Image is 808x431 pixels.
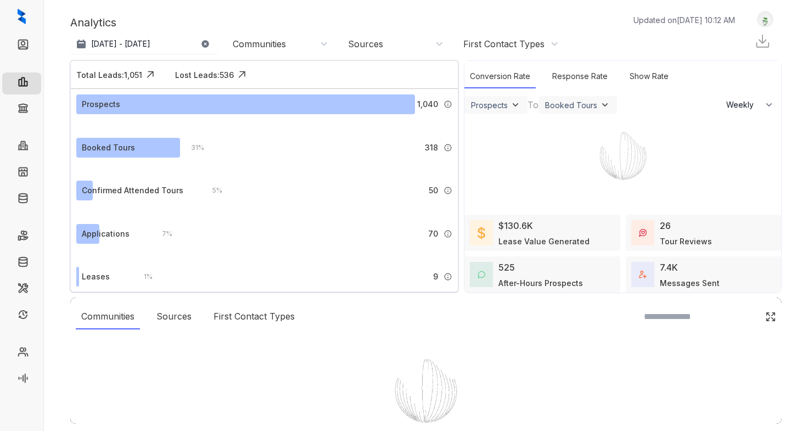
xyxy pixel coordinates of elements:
[70,14,116,31] p: Analytics
[82,142,135,154] div: Booked Tours
[660,277,720,289] div: Messages Sent
[2,279,41,301] li: Maintenance
[478,271,485,279] img: AfterHoursConversations
[429,184,438,197] span: 50
[599,99,610,110] img: ViewFilterArrow
[742,312,751,321] img: SearchIcon
[754,33,771,49] img: Download
[633,14,735,26] p: Updated on [DATE] 10:12 AM
[234,66,250,83] img: Click Icon
[233,38,286,50] div: Communities
[757,14,773,25] img: UserAvatar
[433,271,438,283] span: 9
[498,261,515,274] div: 525
[510,99,521,110] img: ViewFilterArrow
[2,99,41,121] li: Collections
[2,189,41,211] li: Knowledge
[498,236,590,247] div: Lease Value Generated
[478,226,485,239] img: LeaseValue
[2,369,41,391] li: Voice AI
[133,271,153,283] div: 1 %
[528,98,538,111] div: To
[660,219,671,232] div: 26
[624,65,674,88] div: Show Rate
[444,272,452,281] img: Info
[76,69,142,81] div: Total Leads: 1,051
[348,38,383,50] div: Sources
[70,34,218,54] button: [DATE] - [DATE]
[91,38,150,49] p: [DATE] - [DATE]
[545,100,597,110] div: Booked Tours
[582,115,664,197] img: Loader
[463,38,545,50] div: First Contact Types
[2,226,41,248] li: Rent Collections
[142,66,159,83] img: Click Icon
[175,69,234,81] div: Lost Leads: 536
[425,142,438,154] span: 318
[2,35,41,57] li: Leads
[498,277,583,289] div: After-Hours Prospects
[2,253,41,275] li: Move Outs
[82,271,110,283] div: Leases
[547,65,613,88] div: Response Rate
[151,304,197,329] div: Sources
[471,100,508,110] div: Prospects
[82,228,130,240] div: Applications
[444,230,452,238] img: Info
[417,98,438,110] span: 1,040
[82,98,120,110] div: Prospects
[639,271,647,278] img: TotalFum
[498,219,533,232] div: $130.6K
[82,184,183,197] div: Confirmed Attended Tours
[726,99,760,110] span: Weekly
[76,304,140,329] div: Communities
[2,72,41,94] li: Leasing
[180,142,204,154] div: 31 %
[151,228,172,240] div: 7 %
[208,304,300,329] div: First Contact Types
[2,305,41,327] li: Renewals
[444,100,452,109] img: Info
[444,143,452,152] img: Info
[464,65,536,88] div: Conversion Rate
[428,228,438,240] span: 70
[18,9,26,24] img: logo
[2,343,41,365] li: Team
[444,186,452,195] img: Info
[765,311,776,322] img: Click Icon
[201,184,222,197] div: 5 %
[2,163,41,184] li: Units
[720,95,781,115] button: Weekly
[660,236,712,247] div: Tour Reviews
[2,136,41,158] li: Communities
[660,261,678,274] div: 7.4K
[639,229,647,237] img: TourReviews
